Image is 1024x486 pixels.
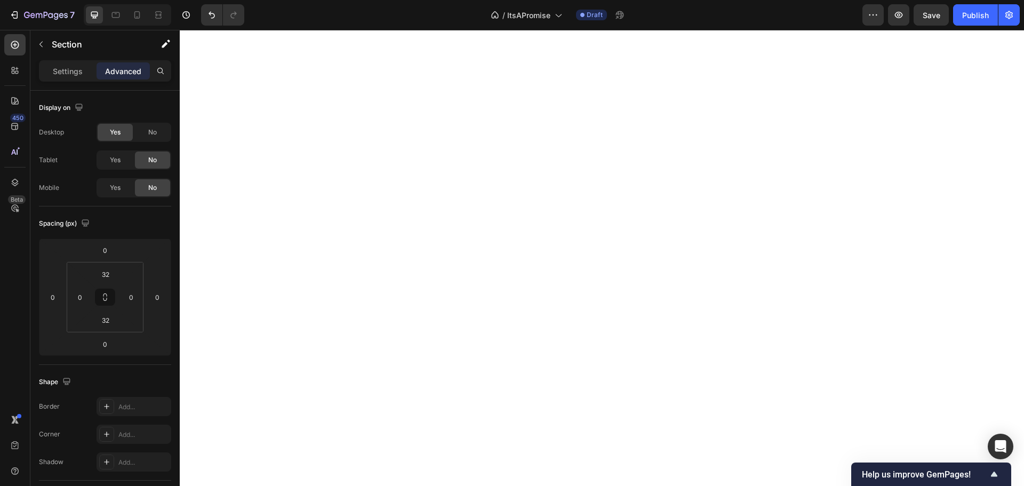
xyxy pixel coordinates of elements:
button: 7 [4,4,79,26]
div: Display on [39,101,85,115]
span: Save [923,11,940,20]
div: Add... [118,402,169,412]
span: / [502,10,505,21]
span: No [148,155,157,165]
p: 7 [70,9,75,21]
iframe: Design area [180,30,1024,486]
div: Add... [118,430,169,440]
div: Beta [8,195,26,204]
div: Shape [39,375,73,389]
span: Yes [110,128,121,137]
input: 2xl [95,266,116,282]
span: No [148,128,157,137]
span: Draft [587,10,603,20]
span: ItsAPromise [507,10,550,21]
p: Settings [53,66,83,77]
div: Shadow [39,457,63,467]
div: Undo/Redo [201,4,244,26]
div: Corner [39,429,60,439]
input: 0px [123,289,139,305]
div: Add... [118,458,169,467]
div: Mobile [39,183,59,193]
div: Border [39,402,60,411]
input: 0 [149,289,165,305]
div: Publish [962,10,989,21]
input: 0 [45,289,61,305]
input: 2xl [95,312,116,328]
div: Desktop [39,128,64,137]
span: Help us improve GemPages! [862,469,988,480]
div: Open Intercom Messenger [988,434,1013,459]
span: Yes [110,155,121,165]
span: Yes [110,183,121,193]
div: Tablet [39,155,58,165]
p: Section [52,38,139,51]
input: 0px [72,289,88,305]
div: 450 [10,114,26,122]
button: Show survey - Help us improve GemPages! [862,468,1001,481]
div: Spacing (px) [39,217,92,231]
span: No [148,183,157,193]
button: Publish [953,4,998,26]
p: Advanced [105,66,141,77]
input: 0 [94,242,116,258]
input: 0 [94,336,116,352]
button: Save [914,4,949,26]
